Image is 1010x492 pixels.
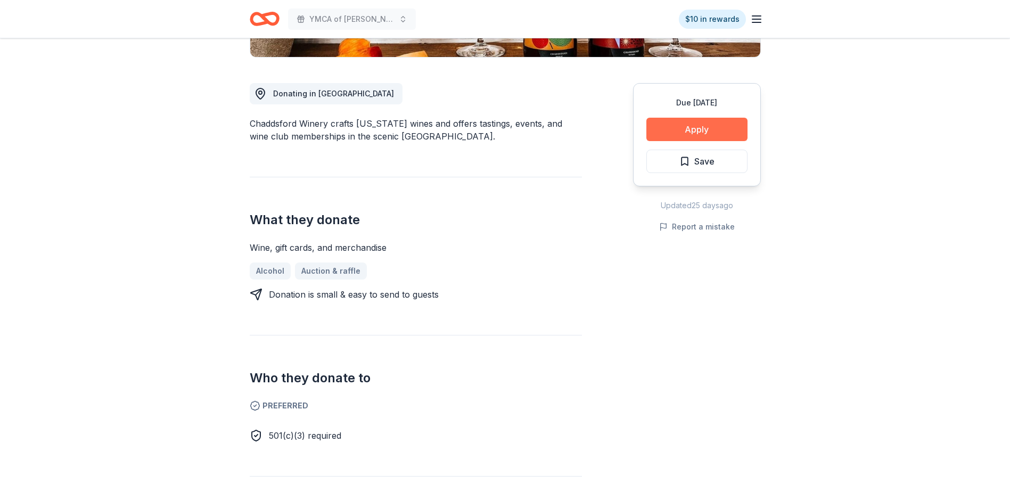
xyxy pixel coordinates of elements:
button: Save [646,150,748,173]
button: YMCA of [PERSON_NAME] Annual Charity Auction [288,9,416,30]
a: $10 in rewards [679,10,746,29]
span: Save [694,154,715,168]
span: 501(c)(3) required [269,430,341,441]
span: Donating in [GEOGRAPHIC_DATA] [273,89,394,98]
h2: What they donate [250,211,582,228]
a: Auction & raffle [295,263,367,280]
div: Due [DATE] [646,96,748,109]
button: Apply [646,118,748,141]
span: Preferred [250,399,582,412]
div: Wine, gift cards, and merchandise [250,241,582,254]
a: Alcohol [250,263,291,280]
span: YMCA of [PERSON_NAME] Annual Charity Auction [309,13,395,26]
h2: Who they donate to [250,370,582,387]
div: Updated 25 days ago [633,199,761,212]
button: Report a mistake [659,220,735,233]
a: Home [250,6,280,31]
div: Chaddsford Winery crafts [US_STATE] wines and offers tastings, events, and wine club memberships ... [250,117,582,143]
div: Donation is small & easy to send to guests [269,288,439,301]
